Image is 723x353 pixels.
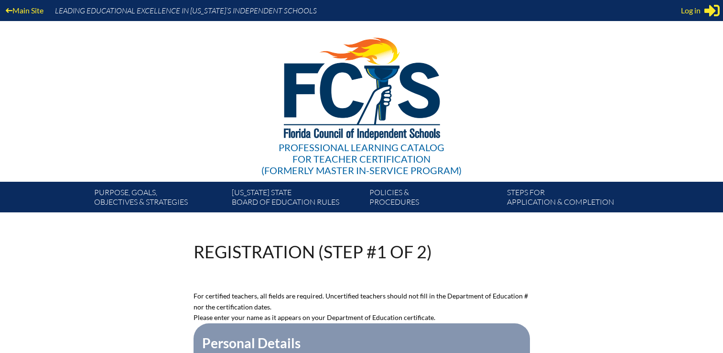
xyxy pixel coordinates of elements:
[366,186,503,212] a: Policies &Procedures
[704,3,720,18] svg: Sign in or register
[258,19,465,178] a: Professional Learning Catalog for Teacher Certification(formerly Master In-service Program)
[261,142,462,176] div: Professional Learning Catalog (formerly Master In-service Program)
[194,312,530,323] p: Please enter your name as it appears on your Department of Education certificate.
[228,186,366,212] a: [US_STATE] StateBoard of Education rules
[263,21,460,152] img: FCISlogo221.eps
[681,5,701,16] span: Log in
[201,335,302,351] legend: Personal Details
[2,4,47,17] a: Main Site
[292,153,431,165] span: for Teacher Certification
[503,186,641,212] a: Steps forapplication & completion
[194,291,530,312] p: For certified teachers, all fields are required. Uncertified teachers should not fill in the Depa...
[90,186,228,212] a: Purpose, goals,objectives & strategies
[194,243,432,260] h1: Registration (Step #1 of 2)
